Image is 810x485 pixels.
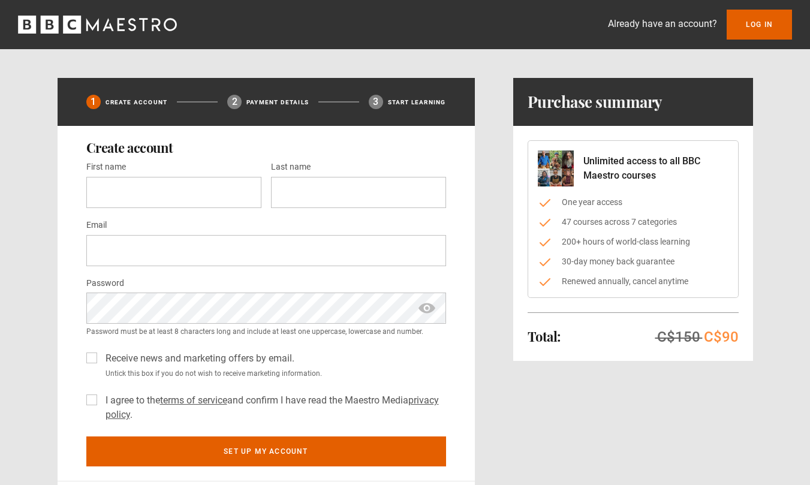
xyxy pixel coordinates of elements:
[388,98,446,107] p: Start learning
[657,329,700,345] span: C$150
[583,154,728,183] p: Unlimited access to all BBC Maestro courses
[704,329,739,345] span: C$90
[101,393,446,422] label: I agree to the and confirm I have read the Maestro Media .
[101,351,294,366] label: Receive news and marketing offers by email.
[538,255,728,268] li: 30-day money back guarantee
[86,218,107,233] label: Email
[528,92,663,112] h1: Purchase summary
[86,95,101,109] div: 1
[417,293,436,324] span: show password
[608,17,717,31] p: Already have an account?
[271,160,311,174] label: Last name
[528,329,561,344] h2: Total:
[86,436,446,466] button: Set up my account
[106,98,168,107] p: Create Account
[727,10,792,40] a: Log In
[538,216,728,228] li: 47 courses across 7 categories
[369,95,383,109] div: 3
[538,275,728,288] li: Renewed annually, cancel anytime
[538,196,728,209] li: One year access
[101,368,446,379] small: Untick this box if you do not wish to receive marketing information.
[160,394,227,406] a: terms of service
[86,160,126,174] label: First name
[227,95,242,109] div: 2
[538,236,728,248] li: 200+ hours of world-class learning
[18,16,177,34] svg: BBC Maestro
[86,276,124,291] label: Password
[86,326,446,337] small: Password must be at least 8 characters long and include at least one uppercase, lowercase and num...
[86,140,446,155] h2: Create account
[246,98,309,107] p: Payment details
